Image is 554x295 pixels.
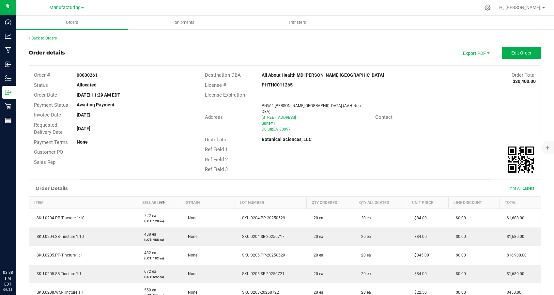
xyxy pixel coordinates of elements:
[34,112,61,118] span: Invoice Date
[411,253,429,257] span: $845.00
[500,196,541,209] th: Total
[411,216,427,220] span: $84.00
[205,114,223,120] span: Address
[141,213,156,218] span: 722 ea
[33,234,84,239] span: SKU.0204.SB-Tincture 1:10
[453,234,466,239] span: $0.00
[5,117,11,124] inline-svg: Reports
[137,196,181,209] th: Sellable
[358,290,371,295] span: 20 ea
[29,36,57,40] a: Back to Orders
[449,196,500,209] th: Line Discount
[358,253,371,257] span: 20 ea
[239,234,285,239] span: SKU.0204.SB-20250717
[57,20,87,25] span: Orders
[185,253,197,257] span: None
[33,216,85,220] span: SKU.0204.PP-Tincture 1:10
[77,82,97,87] strong: Allocated
[33,290,84,295] span: SKU.0208.WM-Tincture 1:1
[279,127,291,132] span: 30097
[5,61,11,68] inline-svg: Inbound
[503,253,527,257] span: $16,900.00
[36,186,68,191] h1: Order Details
[508,186,534,191] span: Print All Labels
[273,127,278,132] span: GA
[77,72,98,78] strong: 00030261
[77,139,88,145] strong: None
[34,72,50,78] span: Order #
[33,272,82,276] span: SKU.0205.SB-Tincture 1:1
[3,270,13,287] p: 03:38 PM EDT
[205,166,228,172] span: Ref Field 3
[34,82,48,88] span: Status
[5,33,11,39] inline-svg: Analytics
[185,272,197,276] span: None
[239,253,285,257] span: SKU.0205.PP-20250529
[262,127,273,132] span: Duluth
[453,216,466,220] span: $0.00
[49,5,81,10] span: Manufacturing
[239,216,285,220] span: SKU.0204.PP-20250529
[262,103,362,114] span: PNW.4-[PERSON_NAME][GEOGRAPHIC_DATA] (AAH Non-DEA)
[19,242,27,250] iframe: Resource center unread badge
[205,157,228,163] span: Ref Field 2
[484,5,492,11] div: Manage settings
[453,272,466,276] span: $0.00
[456,47,495,59] span: Export PDF
[141,237,177,242] p: (LOT: 488 ea)
[77,102,115,107] strong: Awaiting Payment
[34,159,55,165] span: Sales Rep
[513,79,536,84] strong: $30,400.00
[503,290,521,295] span: $450.00
[34,139,68,145] span: Payment Terms
[205,137,228,143] span: Distributor
[503,234,524,239] span: $1,680.00
[7,243,26,262] iframe: Resource center
[310,272,323,276] span: 20 ea
[241,16,353,29] a: Transfers
[141,288,156,292] span: 559 ea
[141,256,177,261] p: (LOT: 182 ea)
[235,196,307,209] th: Lot Number
[141,232,156,237] span: 488 ea
[511,50,531,55] span: Edit Order
[185,216,197,220] span: None
[499,5,542,10] span: Hi, [PERSON_NAME]!
[407,196,449,209] th: Unit Price
[310,234,323,239] span: 20 ea
[16,16,128,29] a: Orders
[508,147,534,173] qrcode: 00030261
[502,47,541,59] button: Edit Order
[375,114,392,120] span: Contact
[503,272,524,276] span: $1,680.00
[310,216,323,220] span: 20 ea
[411,290,427,295] span: $22.50
[354,196,407,209] th: Qty Allocated
[141,219,177,224] p: (LOT: 120 ea)
[128,16,241,29] a: Shipments
[453,253,466,257] span: $0.00
[310,253,323,257] span: 20 ea
[34,149,63,155] span: Customer PO
[306,196,354,209] th: Qty Ordered
[262,115,296,120] span: [STREET_ADDRESS]
[141,274,177,279] p: (LOT: 592 ea)
[34,92,57,98] span: Order Date
[5,47,11,54] inline-svg: Manufacturing
[166,20,203,25] span: Shipments
[29,196,137,209] th: Item
[239,272,285,276] span: SKU.0205.SB-20250721
[34,102,68,108] span: Payment Status
[358,234,371,239] span: 20 ea
[239,290,279,295] span: SKU.0208-20250722
[205,72,241,78] span: Destination DBA
[181,196,235,209] th: Strain
[141,269,156,274] span: 672 ea
[310,290,323,295] span: 20 ea
[508,147,534,173] img: Scan me!
[5,103,11,110] inline-svg: Retail
[3,287,13,292] p: 09/23
[453,290,466,295] span: $0.00
[411,234,427,239] span: $84.00
[262,137,312,142] strong: Botanical Sciences, LLC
